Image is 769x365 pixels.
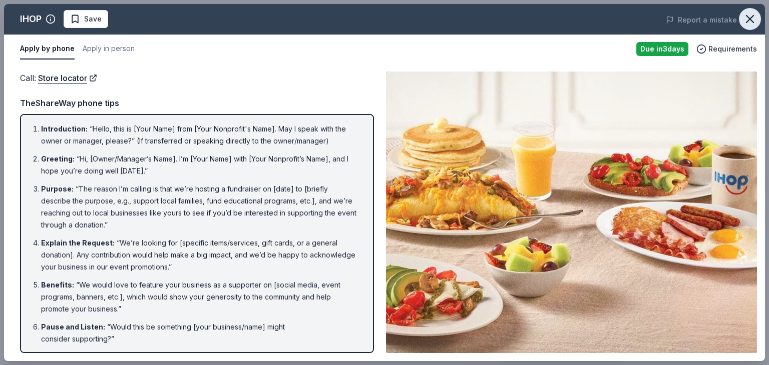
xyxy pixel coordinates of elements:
span: Greeting : [41,154,75,163]
span: Purpose : [41,184,74,193]
li: “Hello, this is [Your Name] from [Your Nonprofit's Name]. May I speak with the owner or manager, ... [41,123,359,147]
span: Explain the Request : [41,238,115,247]
div: IHOP [20,11,42,27]
div: TheShareWay phone tips [20,96,374,109]
li: “The reason I’m calling is that we’re hosting a fundraiser on [date] to [briefly describe the pur... [41,183,359,231]
button: Apply in person [83,38,135,59]
span: Requirements [708,43,757,55]
a: Store locator [38,71,97,84]
img: Image for IHOP [386,71,757,353]
button: Requirements [696,43,757,55]
button: Report a mistake [666,14,737,26]
div: Due in 3 days [636,42,688,56]
li: “Hi, [Owner/Manager’s Name]. I’m [Your Name] with [Your Nonprofit’s Name], and I hope you’re doin... [41,153,359,177]
li: “We’re looking for [specific items/services, gift cards, or a general donation]. Any contribution... [41,237,359,273]
li: “Would this be something [your business/name] might consider supporting?” [41,321,359,345]
button: Apply by phone [20,38,75,59]
li: “We would love to feature your business as a supporter on [social media, event programs, banners,... [41,279,359,315]
button: Save [64,10,108,28]
span: Pause and Listen : [41,322,105,331]
span: Save [84,13,102,25]
span: Benefits : [41,280,74,289]
span: Introduction : [41,124,88,133]
div: Call : [20,71,374,84]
